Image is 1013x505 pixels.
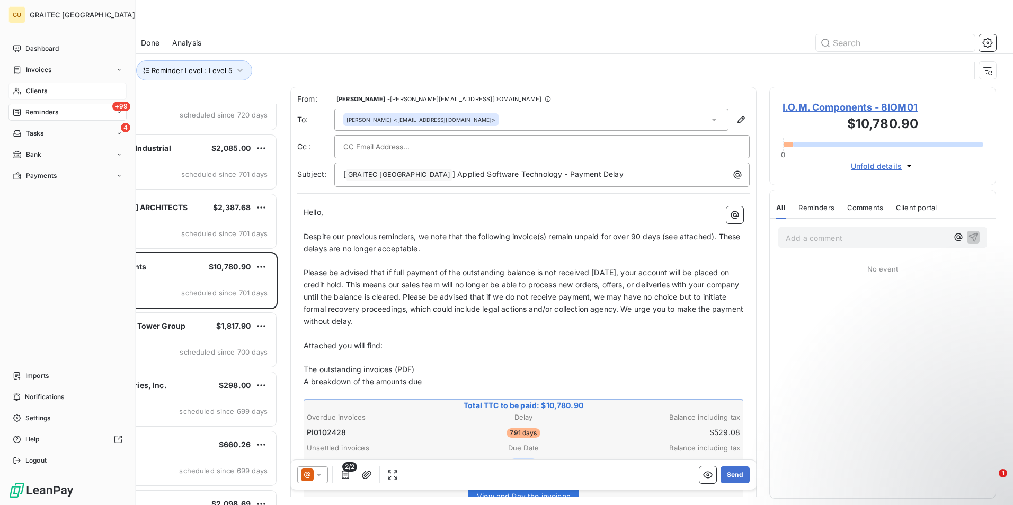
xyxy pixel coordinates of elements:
[336,96,385,102] span: [PERSON_NAME]
[851,160,902,172] span: Unfold details
[179,407,268,416] span: scheduled since 699 days
[783,100,983,114] span: I.O.M. Components - 8IOM01
[306,412,450,423] th: Overdue invoices
[181,170,268,178] span: scheduled since 701 days
[801,402,1013,476] iframe: Intercom notifications message
[343,139,457,155] input: CC Email Address...
[776,203,786,212] span: All
[305,400,742,411] span: Total TTC to be paid: $10,780.90
[213,203,251,212] span: $2,387.68
[112,102,130,111] span: +99
[816,34,975,51] input: Search
[25,456,47,465] span: Logout
[8,482,74,499] img: Logo LeanPay
[25,107,58,117] span: Reminders
[306,443,450,454] th: Unsettled invoices
[26,150,42,159] span: Bank
[26,129,44,138] span: Tasks
[477,492,570,501] span: View and Pay the invoices
[721,466,750,483] button: Send
[297,141,334,152] label: Cc :
[867,265,898,273] span: No event
[304,341,383,350] span: Attached you will find:
[179,466,268,475] span: scheduled since 699 days
[306,457,450,468] td: PI0121759
[25,44,59,53] span: Dashboard
[346,169,452,181] span: GRAITEC [GEOGRAPHIC_DATA]
[783,114,983,136] h3: $10,780.90
[798,203,834,212] span: Reminders
[304,208,323,217] span: Hello,
[26,171,57,181] span: Payments
[51,104,278,505] div: grid
[307,427,346,438] span: PI0102428
[152,66,233,75] span: Reminder Level : Level 5
[346,116,392,123] span: [PERSON_NAME]
[304,268,745,326] span: Please be advised that if full payment of the outstanding balance is not received [DATE], your ac...
[297,94,334,104] span: From:
[297,114,334,125] label: To:
[781,150,785,159] span: 0
[597,427,741,438] td: $529.08
[25,435,40,444] span: Help
[597,457,741,468] td: $10,251.82
[25,413,50,423] span: Settings
[506,428,540,438] span: 791 days
[8,431,127,448] a: Help
[451,412,596,423] th: Delay
[141,38,159,48] span: Done
[451,443,596,454] th: Due Date
[216,321,251,330] span: $1,817.90
[209,262,251,271] span: $10,780.90
[510,458,538,468] span: [DATE]
[343,169,346,178] span: [
[342,462,357,472] span: 2/2
[346,116,495,123] div: <[EMAIL_ADDRESS][DOMAIN_NAME]>
[452,169,624,178] span: ] Applied Software Technology - Payment Delay
[180,348,268,356] span: scheduled since 700 days
[304,232,742,253] span: Despite our previous reminders, we note that the following invoice(s) remain unpaid for over 90 d...
[848,160,918,172] button: Unfold details
[597,443,741,454] th: Balance including tax
[181,288,268,297] span: scheduled since 701 days
[8,6,25,23] div: GU
[896,203,937,212] span: Client portal
[297,169,326,178] span: Subject:
[304,377,422,386] span: A breakdown of the amounts due
[219,381,251,390] span: $298.00
[597,412,741,423] th: Balance including tax
[25,371,49,381] span: Imports
[219,440,251,449] span: $660.26
[387,96,541,102] span: - [PERSON_NAME][EMAIL_ADDRESS][DOMAIN_NAME]
[26,86,47,96] span: Clients
[977,469,1002,494] iframe: Intercom live chat
[136,60,252,80] button: Reminder Level : Level 5
[30,11,135,19] span: GRAITEC [GEOGRAPHIC_DATA]
[25,392,64,402] span: Notifications
[26,65,51,75] span: Invoices
[180,111,268,119] span: scheduled since 720 days
[847,203,883,212] span: Comments
[304,365,415,374] span: The outstanding invoices (PDF)
[172,38,201,48] span: Analysis
[181,229,268,238] span: scheduled since 701 days
[121,123,130,132] span: 4
[999,469,1007,477] span: 1
[211,143,251,152] span: $2,085.00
